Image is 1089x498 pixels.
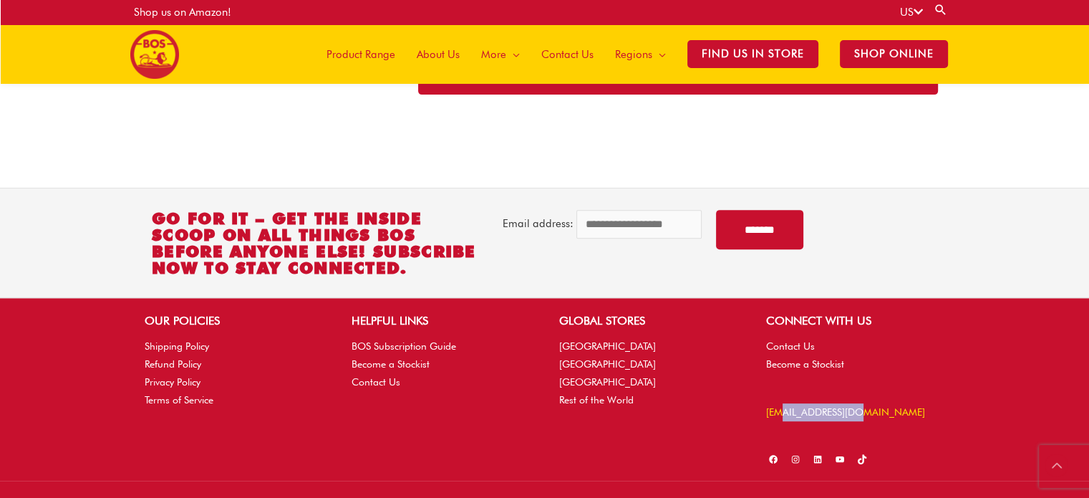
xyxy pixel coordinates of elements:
a: Search button [934,3,948,16]
nav: GLOBAL STORES [559,337,737,410]
a: Shipping Policy [145,340,209,352]
h2: CONNECT WITH US [766,312,944,330]
nav: HELPFUL LINKS [352,337,530,392]
a: Refund Policy [145,358,201,370]
a: More [470,24,531,84]
a: [EMAIL_ADDRESS][DOMAIN_NAME] [766,406,925,418]
a: Regions [604,24,677,84]
span: Contact Us [541,33,594,76]
span: Product Range [326,33,395,76]
a: Contact Us [352,376,400,388]
a: Product Range [316,24,406,84]
h2: HELPFUL LINKS [352,312,530,330]
a: Contact Us [766,340,815,352]
span: More [481,33,506,76]
a: Privacy Policy [145,376,200,388]
a: Terms of Service [145,394,213,406]
span: About Us [417,33,460,76]
h2: OUR POLICIES [145,312,323,330]
label: Email address: [503,217,573,230]
a: [GEOGRAPHIC_DATA] [559,358,656,370]
a: SHOP ONLINE [829,24,959,84]
span: SHOP ONLINE [840,40,948,68]
a: About Us [406,24,470,84]
a: [GEOGRAPHIC_DATA] [559,376,656,388]
nav: CONNECT WITH US [766,337,944,373]
img: BOS United States [130,30,179,79]
a: Find Us in Store [677,24,829,84]
a: Contact Us [531,24,604,84]
a: US [900,6,923,19]
a: [GEOGRAPHIC_DATA] [559,340,656,352]
nav: Site Navigation [305,24,959,84]
span: Find Us in Store [687,40,818,68]
a: Become a Stockist [766,358,844,370]
a: Become a Stockist [352,358,430,370]
span: Regions [615,33,652,76]
a: BOS Subscription Guide [352,340,456,352]
h2: Go for it – get the inside scoop on all things BOS before anyone else! Subscribe now to stay conn... [152,210,488,276]
a: Rest of the World [559,394,634,406]
h2: GLOBAL STORES [559,312,737,330]
nav: OUR POLICIES [145,337,323,410]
